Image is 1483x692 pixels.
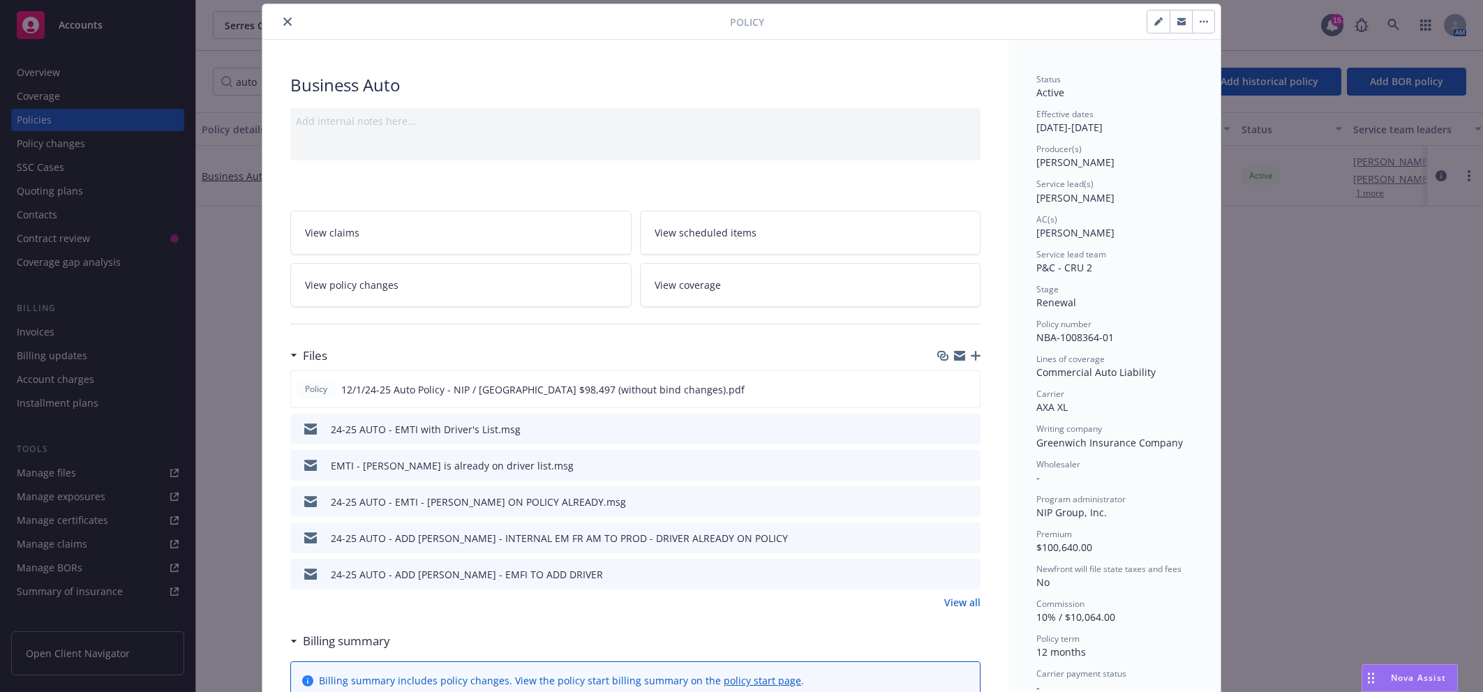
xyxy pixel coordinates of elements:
[940,495,951,509] button: download file
[1036,563,1182,575] span: Newfront will file state taxes and fees
[331,495,626,509] div: 24-25 AUTO - EMTI - [PERSON_NAME] ON POLICY ALREADY.msg
[1036,191,1115,204] span: [PERSON_NAME]
[1036,283,1059,295] span: Stage
[1036,143,1082,155] span: Producer(s)
[962,458,975,473] button: preview file
[1036,331,1114,344] span: NBA-1008364-01
[302,383,330,396] span: Policy
[944,595,981,610] a: View all
[962,567,975,582] button: preview file
[640,263,981,307] a: View coverage
[1036,366,1156,379] span: Commercial Auto Liability
[962,495,975,509] button: preview file
[290,73,981,97] div: Business Auto
[655,278,721,292] span: View coverage
[655,225,757,240] span: View scheduled items
[640,211,981,255] a: View scheduled items
[303,347,327,365] h3: Files
[331,422,521,437] div: 24-25 AUTO - EMTI with Driver's List.msg
[940,458,951,473] button: download file
[1036,261,1092,274] span: P&C - CRU 2
[1036,493,1126,505] span: Program administrator
[1036,296,1076,309] span: Renewal
[962,531,975,546] button: preview file
[1036,528,1072,540] span: Premium
[939,382,951,397] button: download file
[331,567,603,582] div: 24-25 AUTO - ADD [PERSON_NAME] - EMFI TO ADD DRIVER
[319,673,804,688] div: Billing summary includes policy changes. View the policy start billing summary on the .
[1036,178,1094,190] span: Service lead(s)
[1362,664,1458,692] button: Nova Assist
[1036,541,1092,554] span: $100,640.00
[1036,213,1057,225] span: AC(s)
[341,382,745,397] span: 12/1/24-25 Auto Policy - NIP / [GEOGRAPHIC_DATA] $98,497 (without bind changes).pdf
[940,531,951,546] button: download file
[1036,353,1105,365] span: Lines of coverage
[730,15,764,29] span: Policy
[1036,576,1050,589] span: No
[296,114,975,128] div: Add internal notes here...
[1036,156,1115,169] span: [PERSON_NAME]
[305,278,398,292] span: View policy changes
[940,422,951,437] button: download file
[962,422,975,437] button: preview file
[305,225,359,240] span: View claims
[1036,645,1086,659] span: 12 months
[1036,506,1107,519] span: NIP Group, Inc.
[1036,610,1115,624] span: 10% / $10,064.00
[1036,436,1183,449] span: Greenwich Insurance Company
[962,382,974,397] button: preview file
[1036,458,1080,470] span: Wholesaler
[1036,633,1080,645] span: Policy term
[279,13,296,30] button: close
[1036,248,1106,260] span: Service lead team
[1362,665,1380,691] div: Drag to move
[1036,388,1064,400] span: Carrier
[290,263,632,307] a: View policy changes
[1036,108,1193,135] div: [DATE] - [DATE]
[331,458,574,473] div: EMTI - [PERSON_NAME] is already on driver list.msg
[1391,672,1446,684] span: Nova Assist
[1036,108,1094,120] span: Effective dates
[1036,423,1102,435] span: Writing company
[1036,400,1068,414] span: AXA XL
[290,211,632,255] a: View claims
[1036,598,1085,610] span: Commission
[331,531,788,546] div: 24-25 AUTO - ADD [PERSON_NAME] - INTERNAL EM FR AM TO PROD - DRIVER ALREADY ON POLICY
[940,567,951,582] button: download file
[1036,73,1061,85] span: Status
[1036,318,1091,330] span: Policy number
[290,632,390,650] div: Billing summary
[1036,86,1064,99] span: Active
[1036,471,1040,484] span: -
[1036,226,1115,239] span: [PERSON_NAME]
[1036,668,1126,679] span: Carrier payment status
[724,674,801,687] a: policy start page
[290,347,327,365] div: Files
[303,632,390,650] h3: Billing summary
